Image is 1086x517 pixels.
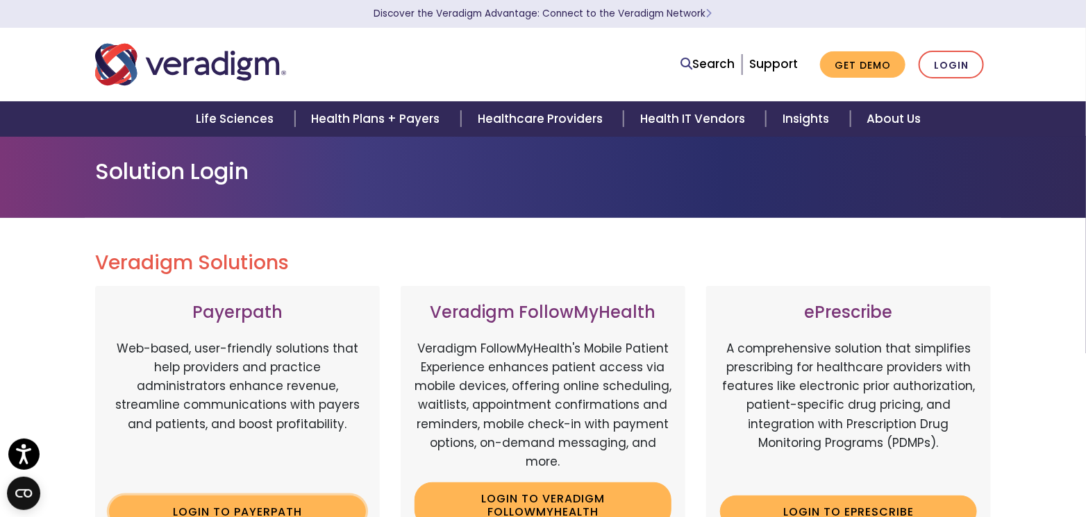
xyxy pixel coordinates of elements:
[919,51,984,79] a: Login
[766,101,850,137] a: Insights
[95,158,991,185] h1: Solution Login
[109,303,366,323] h3: Payerpath
[415,339,671,471] p: Veradigm FollowMyHealth's Mobile Patient Experience enhances patient access via mobile devices, o...
[851,101,938,137] a: About Us
[720,339,977,485] p: A comprehensive solution that simplifies prescribing for healthcare providers with features like ...
[720,303,977,323] h3: ePrescribe
[179,101,294,137] a: Life Sciences
[7,477,40,510] button: Open CMP widget
[415,303,671,323] h3: Veradigm FollowMyHealth
[295,101,461,137] a: Health Plans + Payers
[989,475,1069,500] iframe: Drift Chat Widget
[95,42,286,87] img: Veradigm logo
[749,56,798,72] a: Support
[680,55,735,74] a: Search
[461,101,624,137] a: Healthcare Providers
[820,51,905,78] a: Get Demo
[706,7,712,20] span: Learn More
[95,251,991,275] h2: Veradigm Solutions
[624,101,766,137] a: Health IT Vendors
[109,339,366,485] p: Web-based, user-friendly solutions that help providers and practice administrators enhance revenu...
[374,7,712,20] a: Discover the Veradigm Advantage: Connect to the Veradigm NetworkLearn More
